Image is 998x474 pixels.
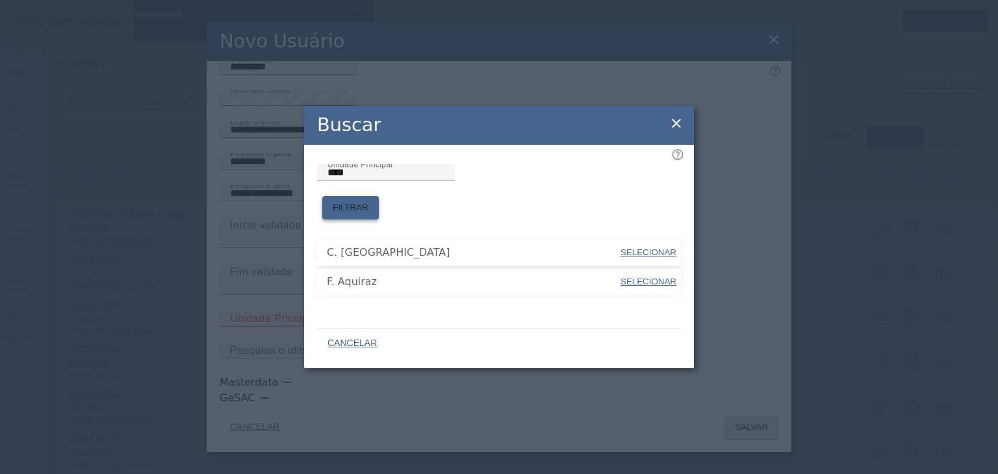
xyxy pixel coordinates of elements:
button: SELECIONAR [619,241,678,264]
h2: Buscar [317,111,381,139]
span: CANCELAR [327,337,377,350]
span: SELECIONAR [621,247,676,257]
span: F. Aquiraz [327,274,619,290]
span: C. [GEOGRAPHIC_DATA] [327,245,619,260]
button: CANCELAR [317,332,387,355]
button: FILTRAR [322,196,379,219]
button: SELECIONAR [619,270,678,293]
span: FILTRAR [333,201,368,214]
span: SELECIONAR [621,277,676,286]
mat-label: Unidade Principal [327,160,392,168]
